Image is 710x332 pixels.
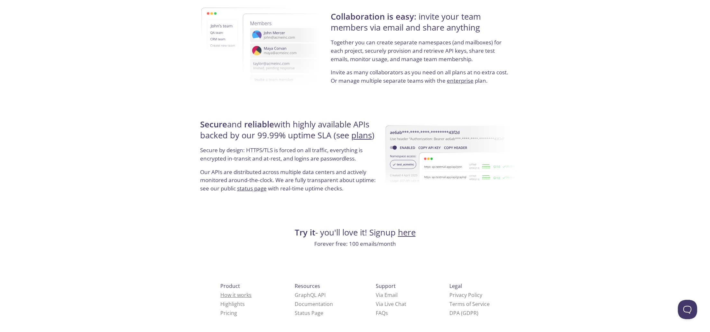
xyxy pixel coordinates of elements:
[376,282,396,290] span: Support
[198,227,512,238] h4: - you'll love it! Signup
[220,282,240,290] span: Product
[295,300,333,308] a: Documentation
[220,300,245,308] a: Highlights
[295,227,315,238] strong: Try it
[331,38,510,68] p: Together you can create separate namespaces (and mailboxes) for each project, securely provision ...
[385,105,518,208] img: uptime
[447,77,474,84] a: enterprise
[244,119,274,130] strong: reliable
[376,300,406,308] a: Via Live Chat
[376,291,398,299] a: Via Email
[331,11,510,39] h4: invite your team members via email and share anything
[678,300,697,319] iframe: Help Scout Beacon - Open
[200,119,379,146] h4: and with highly available APIs backed by our 99.99% uptime SLA (see )
[200,146,379,168] p: Secure by design: HTTPS/TLS is forced on all traffic, everything is encrypted in-transit and at-r...
[449,300,490,308] a: Terms of Service
[220,291,252,299] a: How it works
[351,130,372,141] a: plans
[198,240,512,248] p: Forever free: 100 emails/month
[398,227,416,238] a: here
[449,282,462,290] span: Legal
[200,119,227,130] strong: Secure
[295,291,326,299] a: GraphQL API
[331,11,416,22] strong: Collaboration is easy:
[449,309,478,317] a: DPA (GDPR)
[220,309,237,317] a: Pricing
[295,282,320,290] span: Resources
[331,68,510,85] p: Invite as many collaborators as you need on all plans at no extra cost. Or manage multiple separa...
[376,309,388,317] a: FAQ
[200,168,379,198] p: Our APIs are distributed across multiple data centers and actively monitored around-the-clock. We...
[295,309,323,317] a: Status Page
[385,309,388,317] span: s
[237,185,267,192] a: status page
[449,291,482,299] a: Privacy Policy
